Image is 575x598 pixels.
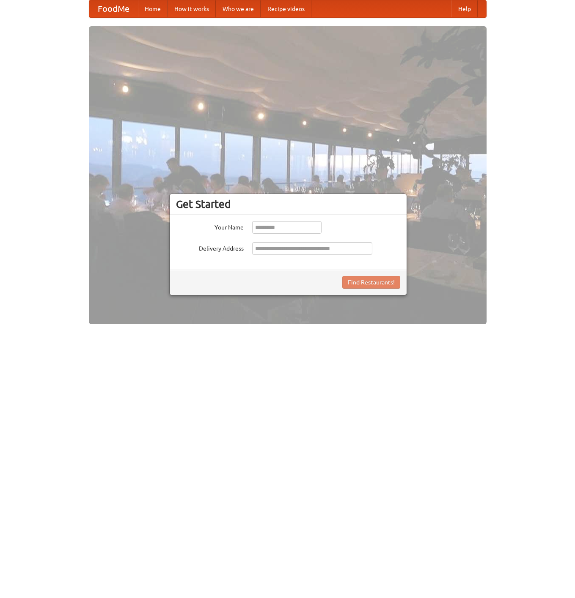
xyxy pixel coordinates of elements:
[261,0,311,17] a: Recipe videos
[342,276,400,289] button: Find Restaurants!
[176,221,244,232] label: Your Name
[138,0,168,17] a: Home
[216,0,261,17] a: Who we are
[89,0,138,17] a: FoodMe
[168,0,216,17] a: How it works
[451,0,478,17] a: Help
[176,242,244,253] label: Delivery Address
[176,198,400,210] h3: Get Started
